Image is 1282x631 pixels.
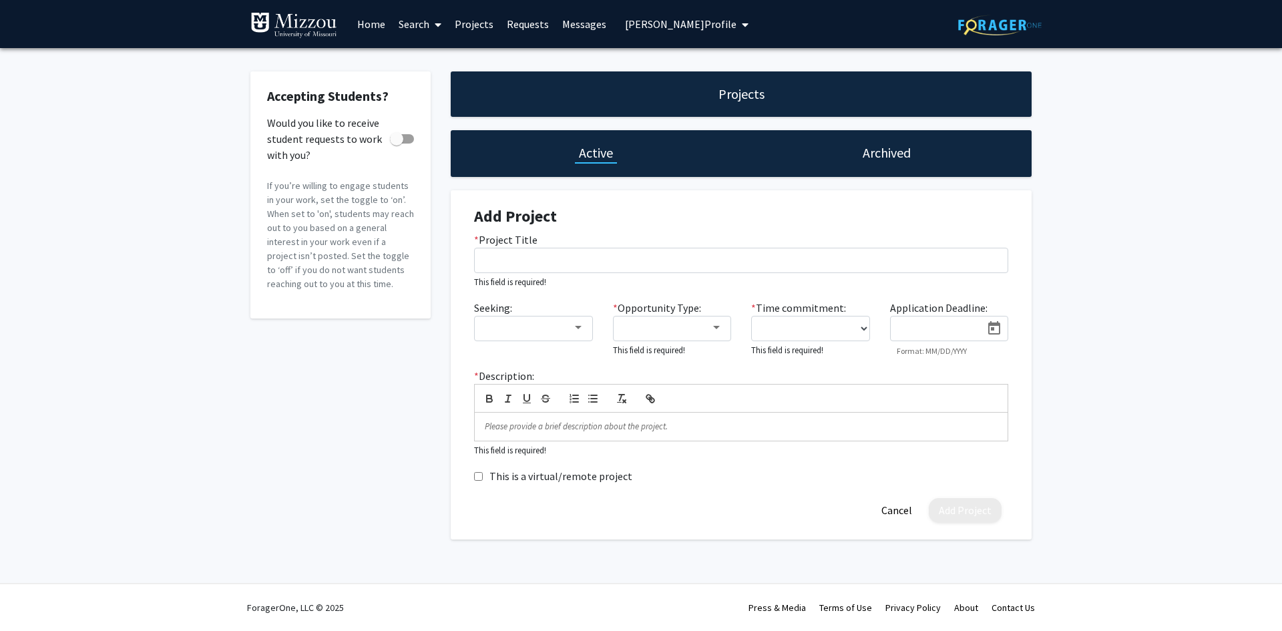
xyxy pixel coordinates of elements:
[718,85,765,103] h1: Projects
[556,1,613,47] a: Messages
[981,317,1008,341] button: Open calendar
[751,300,846,316] label: Time commitment:
[954,602,978,614] a: About
[992,602,1035,614] a: Contact Us
[250,12,337,39] img: University of Missouri Logo
[749,602,806,614] a: Press & Media
[819,602,872,614] a: Terms of Use
[958,15,1042,35] img: ForagerOne Logo
[890,300,988,316] label: Application Deadline:
[448,1,500,47] a: Projects
[474,445,546,455] small: This field is required!
[474,206,557,226] strong: Add Project
[929,498,1002,523] button: Add Project
[871,498,922,523] button: Cancel
[613,345,685,355] small: This field is required!
[474,300,512,316] label: Seeking:
[579,144,613,162] h1: Active
[351,1,392,47] a: Home
[885,602,941,614] a: Privacy Policy
[392,1,448,47] a: Search
[500,1,556,47] a: Requests
[751,345,823,355] small: This field is required!
[474,276,546,287] small: This field is required!
[267,88,414,104] h2: Accepting Students?
[897,347,967,356] mat-hint: Format: MM/DD/YYYY
[247,584,344,631] div: ForagerOne, LLC © 2025
[267,115,385,163] span: Would you like to receive student requests to work with you?
[625,17,736,31] span: [PERSON_NAME] Profile
[474,232,538,248] label: Project Title
[10,571,57,621] iframe: Chat
[613,300,701,316] label: Opportunity Type:
[863,144,911,162] h1: Archived
[267,179,414,291] p: If you’re willing to engage students in your work, set the toggle to ‘on’. When set to 'on', stud...
[474,368,534,384] label: Description:
[489,468,632,484] label: This is a virtual/remote project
